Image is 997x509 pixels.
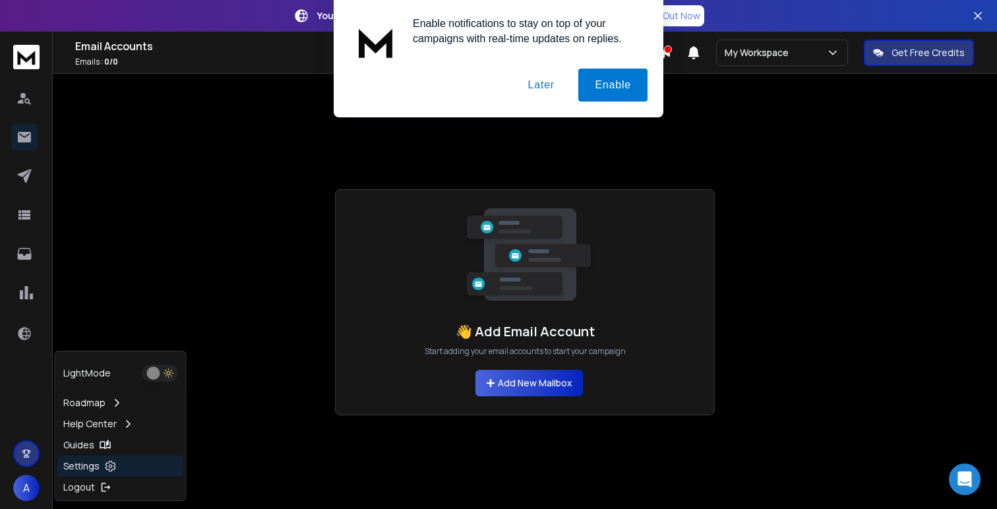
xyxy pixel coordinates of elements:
div: Open Intercom Messenger [949,464,981,495]
div: Enable notifications to stay on top of your campaigns with real-time updates on replies. [402,16,648,46]
p: Logout [63,481,95,494]
a: Roadmap [58,392,183,413]
a: Help Center [58,413,183,434]
a: Guides [58,434,183,456]
button: A [13,475,40,501]
h1: 👋 Add Email Account [456,322,595,341]
img: notification icon [349,16,402,69]
p: Help Center [63,417,117,431]
p: Roadmap [63,396,106,409]
button: Enable [578,69,648,102]
p: Guides [63,438,94,452]
p: Settings [63,460,100,473]
p: Light Mode [63,367,111,380]
button: Later [511,69,570,102]
p: Start adding your email accounts to start your campaign [425,346,626,357]
a: Settings [58,456,183,477]
button: Add New Mailbox [475,370,583,396]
